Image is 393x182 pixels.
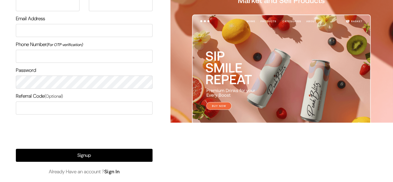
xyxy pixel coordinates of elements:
[16,15,45,22] label: Email Address
[16,92,63,100] label: Referral Code
[49,168,120,175] span: Already Have an account ?
[16,41,83,48] label: Phone Number
[104,168,120,175] a: Sign In
[37,118,131,142] iframe: reCAPTCHA
[16,67,36,74] label: Password
[47,42,83,47] i: (For OTP verification)
[16,149,153,162] button: Signup
[44,93,63,99] span: (Optional)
